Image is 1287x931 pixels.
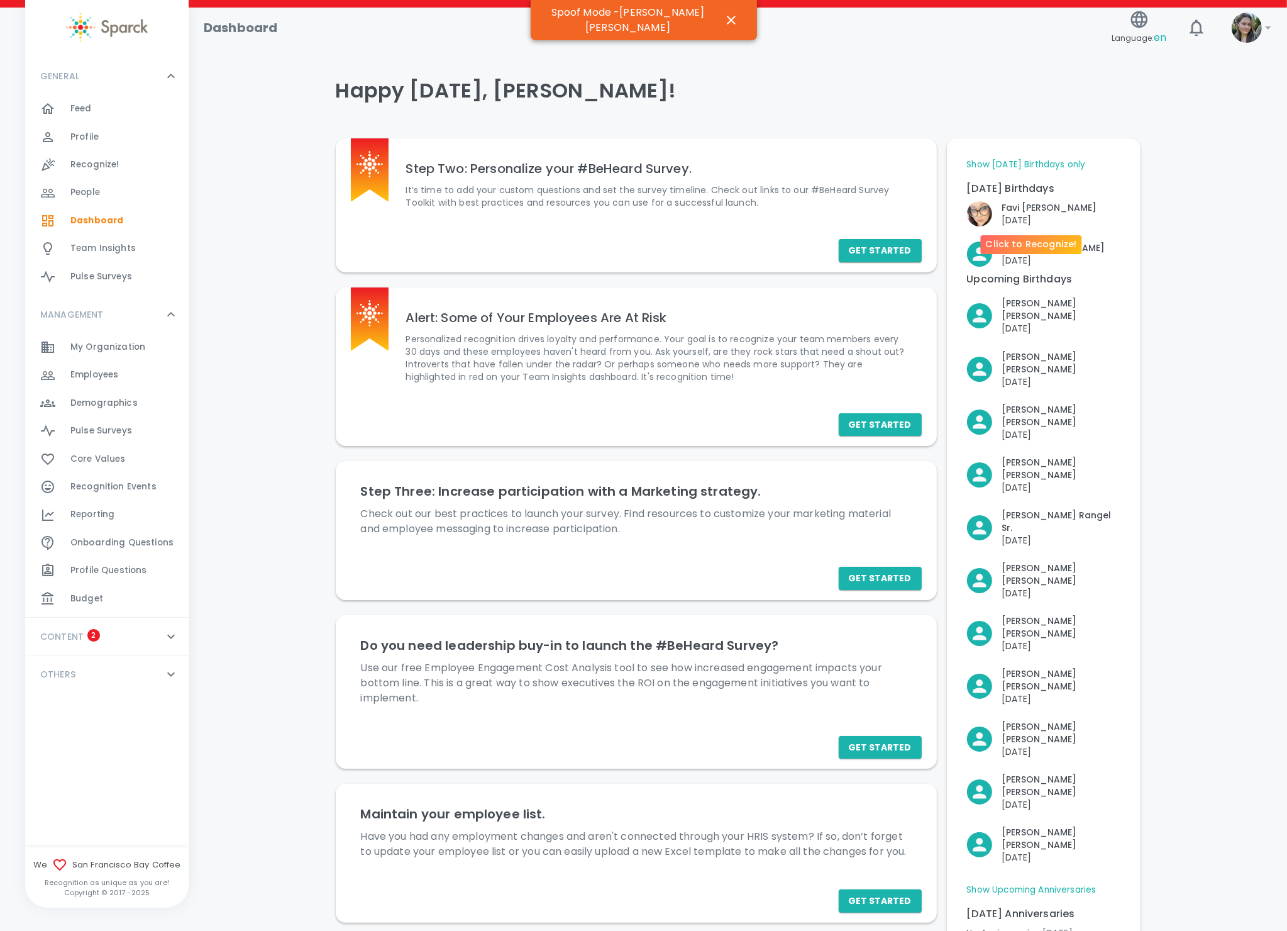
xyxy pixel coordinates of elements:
p: [DATE] [1002,254,1105,267]
a: Pulse Surveys [25,417,189,445]
a: Recognition Events [25,473,189,501]
button: Click to Recognize! [967,350,1120,388]
img: Sparck logo [356,300,383,326]
a: Demographics [25,389,189,417]
h6: Step Two: Personalize your #BeHeard Survey. [406,159,912,179]
p: Recognition as unique as you are! [25,878,189,888]
div: Click to Recognize! [957,231,1105,267]
p: [DATE] Birthdays [967,181,1120,196]
span: Onboarding Questions [70,537,174,549]
div: Budget [25,585,189,613]
p: [DATE] [1002,745,1120,758]
button: Click to Recognize! [967,456,1120,494]
p: MANAGEMENT [40,308,104,321]
h6: Alert: Some of Your Employees Are At Risk [406,308,912,328]
a: Get Started [839,889,922,913]
a: Profile Questions [25,557,189,584]
button: Click to Recognize! [967,720,1120,758]
p: [DATE] [1002,693,1120,705]
a: Get Started [839,567,922,590]
a: Profile [25,123,189,151]
a: Onboarding Questions [25,529,189,557]
div: OTHERS [25,655,189,693]
a: My Organization [25,333,189,361]
h4: Happy [DATE], [PERSON_NAME]! [336,78,1141,103]
span: en [1154,30,1166,45]
div: Click to Recognize! [957,710,1120,758]
div: Core Values [25,445,189,473]
div: Click to Recognize! [957,191,1097,226]
button: Click to Recognize! [967,826,1120,864]
p: [DATE] [1002,587,1120,599]
button: Get Started [839,736,922,759]
div: GENERAL [25,95,189,296]
div: Click to Recognize! [957,499,1120,547]
p: [DATE] [1002,214,1097,226]
p: [PERSON_NAME] [PERSON_NAME] [1002,403,1120,428]
span: 2 [87,629,100,642]
button: Click to Recognize! [967,562,1120,599]
button: Click to Recognize! [967,403,1120,441]
p: Upcoming Birthdays [967,272,1120,287]
p: [PERSON_NAME] [PERSON_NAME] [1002,350,1120,376]
p: [PERSON_NAME] [PERSON_NAME] [1002,773,1120,798]
p: [DATE] [1002,640,1120,652]
span: Core Values [70,453,126,465]
span: Recognize! [70,159,119,171]
p: Copyright © 2017 - 2025 [25,888,189,898]
span: Dashboard [70,215,123,227]
a: People [25,179,189,206]
button: Language:en [1107,6,1171,50]
a: Pulse Surveys [25,263,189,291]
h6: Step Three: Increase participation with a Marketing strategy. [361,481,912,501]
button: Click to Recognize! [967,615,1120,652]
h6: Do you need leadership buy-in to launch the #BeHeard Survey? [361,635,912,655]
p: [PERSON_NAME] [PERSON_NAME] [1002,562,1120,587]
button: Click to Recognize! [967,773,1120,811]
a: Get Started [839,413,922,437]
button: Click to Recognize! [967,667,1120,705]
div: Feed [25,95,189,123]
span: Demographics [70,397,138,410]
div: CONTENT2 [25,618,189,655]
a: Recognize! [25,151,189,179]
p: OTHERS [40,668,75,681]
span: Profile Questions [70,564,147,577]
p: [DATE] [1002,851,1120,864]
button: Click to Recognize! [967,509,1120,547]
span: Budget [70,593,103,605]
p: GENERAL [40,70,79,82]
p: Check out our best practices to launch your survey. Find resources to customize your marketing ma... [361,506,912,537]
img: Sparck logo [66,13,148,42]
p: [PERSON_NAME] [PERSON_NAME] [1002,720,1120,745]
div: Click to Recognize! [957,393,1120,441]
button: Get Started [839,239,922,262]
p: [DATE] [1002,798,1120,811]
p: [PERSON_NAME] [PERSON_NAME] [1002,615,1120,640]
h1: Dashboard [204,18,277,38]
p: [DATE] [1002,481,1120,494]
p: Favi [PERSON_NAME] [1002,201,1097,214]
span: Reporting [70,508,114,521]
div: Team Insights [25,235,189,262]
div: MANAGEMENT [25,333,189,618]
span: Language: [1112,30,1166,47]
div: Click to Recognize! [957,763,1120,811]
a: Sparck logo [25,13,189,42]
span: Team Insights [70,242,136,255]
p: Personalized recognition drives loyalty and performance. Your goal is to recognize your team memb... [406,333,912,383]
div: Click to Recognize! [957,340,1120,388]
div: Click to Recognize! [957,287,1120,335]
p: [DATE] [1002,428,1120,441]
p: [PERSON_NAME] [PERSON_NAME] [1002,826,1120,851]
button: Click to Recognize! [967,297,1120,335]
p: [PERSON_NAME] [PERSON_NAME] [1002,667,1120,693]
